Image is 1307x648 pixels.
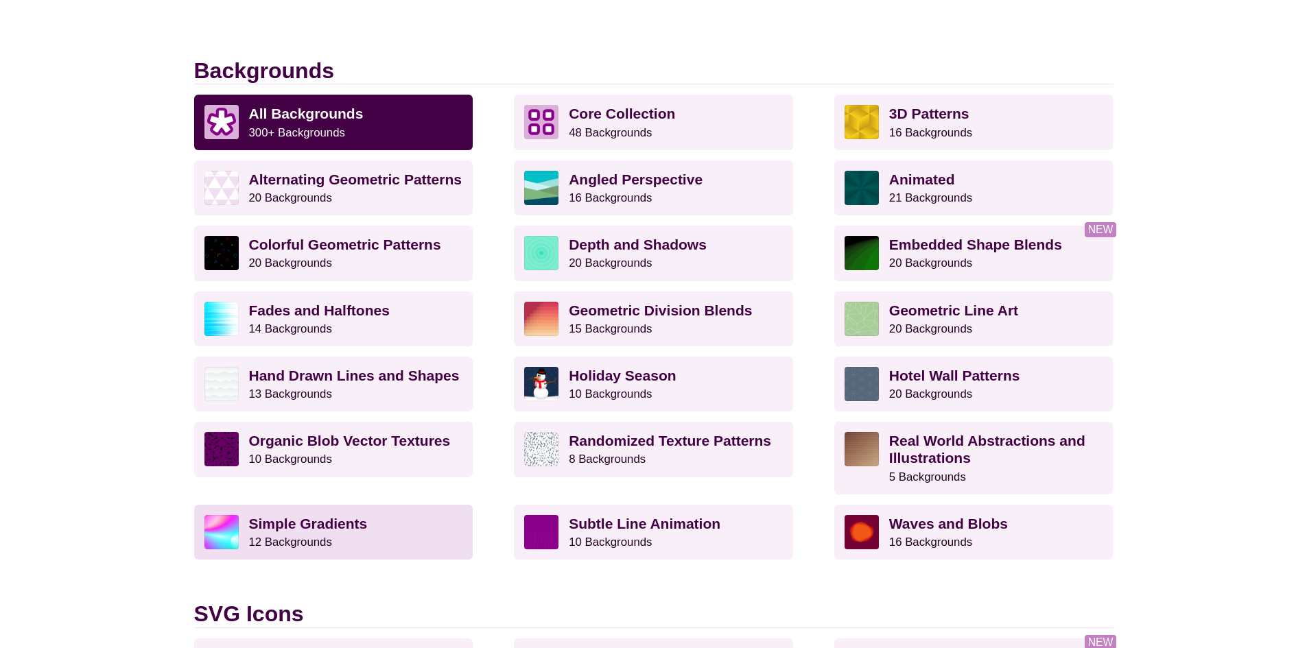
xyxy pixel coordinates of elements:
[194,58,1114,84] h2: Backgrounds
[889,322,972,335] small: 20 Backgrounds
[249,106,364,121] strong: All Backgrounds
[194,160,473,215] a: Alternating Geometric Patterns20 Backgrounds
[249,433,451,448] strong: Organic Blob Vector Textures
[249,171,462,187] strong: Alternating Geometric Patterns
[889,256,972,269] small: 20 Backgrounds
[569,171,703,187] strong: Angled Perspective
[889,536,972,549] small: 16 Backgrounds
[889,171,955,187] strong: Animated
[514,505,793,560] a: Subtle Line Animation10 Backgrounds
[194,357,473,411] a: Hand Drawn Lines and Shapes13 Backgrounds
[249,368,460,383] strong: Hand Drawn Lines and Shapes
[514,422,793,477] a: Randomized Texture Patterns8 Backgrounds
[569,191,652,204] small: 16 Backgrounds
[194,505,473,560] a: Simple Gradients12 Backgrounds
[569,368,676,383] strong: Holiday Season
[569,126,652,139] small: 48 Backgrounds
[569,387,652,400] small: 10 Backgrounds
[889,302,1018,318] strong: Geometric Line Art
[845,367,879,401] img: intersecting outlined circles formation pattern
[834,95,1114,149] a: 3D Patterns16 Backgrounds
[204,171,239,205] img: light purple and white alternating triangle pattern
[524,432,558,466] img: gray texture pattern on white
[249,126,345,139] small: 300+ Backgrounds
[889,106,969,121] strong: 3D Patterns
[569,516,720,531] strong: Subtle Line Animation
[249,387,332,400] small: 13 Backgrounds
[194,601,1114,627] h2: SVG Icons
[524,171,558,205] img: abstract landscape with sky mountains and water
[194,422,473,477] a: Organic Blob Vector Textures10 Backgrounds
[524,515,558,549] img: a line grid with a slope perspective
[514,291,793,346] a: Geometric Division Blends15 Backgrounds
[834,357,1114,411] a: Hotel Wall Patterns20 Backgrounds
[569,536,652,549] small: 10 Backgrounds
[514,95,793,149] a: Core Collection 48 Backgrounds
[889,387,972,400] small: 20 Backgrounds
[845,432,879,466] img: wooden floor pattern
[845,302,879,336] img: geometric web of connecting lines
[249,516,368,531] strong: Simple Gradients
[569,453,646,466] small: 8 Backgrounds
[889,126,972,139] small: 16 Backgrounds
[834,291,1114,346] a: Geometric Line Art20 Backgrounds
[204,236,239,270] img: a rainbow pattern of outlined geometric shapes
[834,226,1114,280] a: Embedded Shape Blends20 Backgrounds
[194,291,473,346] a: Fades and Halftones14 Backgrounds
[834,505,1114,560] a: Waves and Blobs16 Backgrounds
[524,302,558,336] img: red-to-yellow gradient large pixel grid
[569,433,771,448] strong: Randomized Texture Patterns
[569,302,752,318] strong: Geometric Division Blends
[889,433,1085,466] strong: Real World Abstractions and Illustrations
[249,191,332,204] small: 20 Backgrounds
[889,191,972,204] small: 21 Backgrounds
[514,357,793,411] a: Holiday Season10 Backgrounds
[889,516,1008,531] strong: Waves and Blobs
[845,171,879,205] img: green rave light effect animated background
[194,226,473,280] a: Colorful Geometric Patterns20 Backgrounds
[204,432,239,466] img: Purple vector splotches
[204,302,239,336] img: blue lights stretching horizontally over white
[569,237,707,252] strong: Depth and Shadows
[194,95,473,149] a: All Backgrounds 300+ Backgrounds
[845,515,879,549] img: various uneven centered blobs
[845,236,879,270] img: green to black rings rippling away from corner
[569,256,652,269] small: 20 Backgrounds
[569,106,675,121] strong: Core Collection
[889,237,1062,252] strong: Embedded Shape Blends
[249,256,332,269] small: 20 Backgrounds
[204,515,239,549] img: colorful radial mesh gradient rainbow
[889,470,966,483] small: 5 Backgrounds
[845,105,879,139] img: fancy golden cube pattern
[249,322,332,335] small: 14 Backgrounds
[889,368,1020,383] strong: Hotel Wall Patterns
[514,226,793,280] a: Depth and Shadows20 Backgrounds
[524,367,558,401] img: vector art snowman with black hat, branch arms, and carrot nose
[569,322,652,335] small: 15 Backgrounds
[514,160,793,215] a: Angled Perspective16 Backgrounds
[249,237,441,252] strong: Colorful Geometric Patterns
[249,536,332,549] small: 12 Backgrounds
[524,236,558,270] img: green layered rings within rings
[834,160,1114,215] a: Animated21 Backgrounds
[249,453,332,466] small: 10 Backgrounds
[249,302,390,318] strong: Fades and Halftones
[834,422,1114,494] a: Real World Abstractions and Illustrations5 Backgrounds
[204,367,239,401] img: white subtle wave background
